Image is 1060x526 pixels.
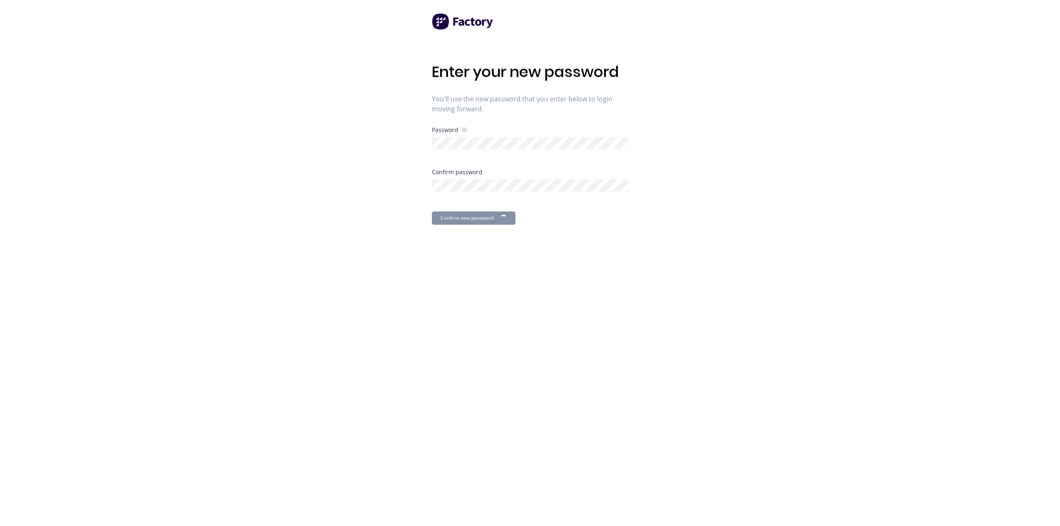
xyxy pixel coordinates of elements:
[432,169,629,175] div: Confirm password
[432,211,516,225] button: Confirm new password
[432,63,629,81] h1: Enter your new password
[432,13,494,30] img: Factory
[432,126,467,134] div: Password
[432,94,629,114] span: You'll use the new password that you enter below to login moving forward.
